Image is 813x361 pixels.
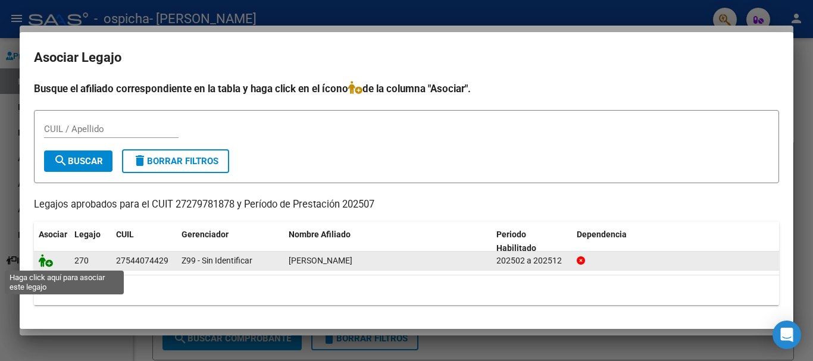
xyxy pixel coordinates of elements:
span: Buscar [54,156,103,167]
span: PANIAGUA LUZ EMILIA [289,256,352,265]
span: Borrar Filtros [133,156,218,167]
div: 27544074429 [116,254,168,268]
h2: Asociar Legajo [34,46,779,69]
span: Asociar [39,230,67,239]
div: 202502 a 202512 [496,254,567,268]
datatable-header-cell: Nombre Afiliado [284,222,492,261]
datatable-header-cell: CUIL [111,222,177,261]
datatable-header-cell: Dependencia [572,222,780,261]
p: Legajos aprobados para el CUIT 27279781878 y Período de Prestación 202507 [34,197,779,212]
span: Legajo [74,230,101,239]
span: Nombre Afiliado [289,230,351,239]
span: Dependencia [577,230,627,239]
h4: Busque el afiliado correspondiente en la tabla y haga click en el ícono de la columna "Asociar". [34,81,779,96]
datatable-header-cell: Legajo [70,222,111,261]
span: Z99 - Sin Identificar [182,256,252,265]
button: Borrar Filtros [122,149,229,173]
span: CUIL [116,230,134,239]
div: Open Intercom Messenger [773,321,801,349]
datatable-header-cell: Asociar [34,222,70,261]
datatable-header-cell: Gerenciador [177,222,284,261]
mat-icon: search [54,153,68,168]
span: 270 [74,256,89,265]
div: 1 registros [34,275,779,305]
datatable-header-cell: Periodo Habilitado [492,222,572,261]
mat-icon: delete [133,153,147,168]
button: Buscar [44,150,112,172]
span: Gerenciador [182,230,229,239]
span: Periodo Habilitado [496,230,536,253]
